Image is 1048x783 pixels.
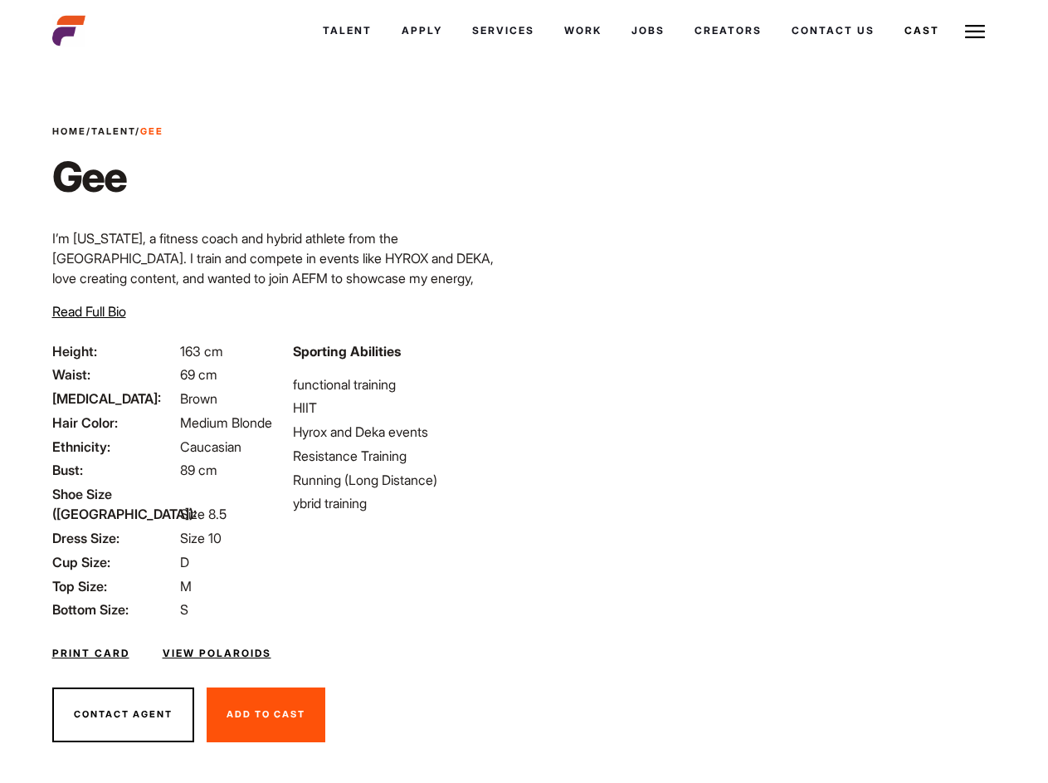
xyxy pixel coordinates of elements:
[293,493,514,513] li: ybrid training
[91,125,135,137] a: Talent
[777,8,890,53] a: Contact Us
[293,374,514,394] li: functional training
[180,390,217,407] span: Brown
[52,341,177,361] span: Height:
[549,8,617,53] a: Work
[52,437,177,457] span: Ethnicity:
[457,8,549,53] a: Services
[293,446,514,466] li: Resistance Training
[52,152,163,202] h1: Gee
[617,8,680,53] a: Jobs
[207,688,325,742] button: Add To Cast
[180,506,227,522] span: Size 8.5
[52,14,85,47] img: cropped-aefm-brand-fav-22-square.png
[52,413,177,433] span: Hair Color:
[52,688,194,742] button: Contact Agent
[52,389,177,409] span: [MEDICAL_DATA]:
[387,8,457,53] a: Apply
[52,125,86,137] a: Home
[52,484,177,524] span: Shoe Size ([GEOGRAPHIC_DATA]):
[180,578,192,595] span: M
[52,576,177,596] span: Top Size:
[308,8,387,53] a: Talent
[52,125,163,139] span: / /
[52,552,177,572] span: Cup Size:
[890,8,954,53] a: Cast
[180,530,222,546] span: Size 10
[163,646,271,661] a: View Polaroids
[293,343,401,360] strong: Sporting Abilities
[140,125,163,137] strong: Gee
[52,528,177,548] span: Dress Size:
[180,366,217,383] span: 69 cm
[180,414,272,431] span: Medium Blonde
[52,460,177,480] span: Bust:
[52,301,126,321] button: Read Full Bio
[180,438,241,455] span: Caucasian
[293,470,514,490] li: Running (Long Distance)
[52,303,126,320] span: Read Full Bio
[227,708,305,720] span: Add To Cast
[52,646,129,661] a: Print Card
[180,343,223,360] span: 163 cm
[680,8,777,53] a: Creators
[52,228,514,308] p: I’m [US_STATE], a fitness coach and hybrid athlete from the [GEOGRAPHIC_DATA]. I train and compet...
[180,601,188,618] span: S
[293,422,514,442] li: Hyrox and Deka events
[52,365,177,384] span: Waist:
[965,22,985,42] img: Burger icon
[52,599,177,619] span: Bottom Size:
[180,554,189,570] span: D
[180,462,217,478] span: 89 cm
[293,398,514,418] li: HIIT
